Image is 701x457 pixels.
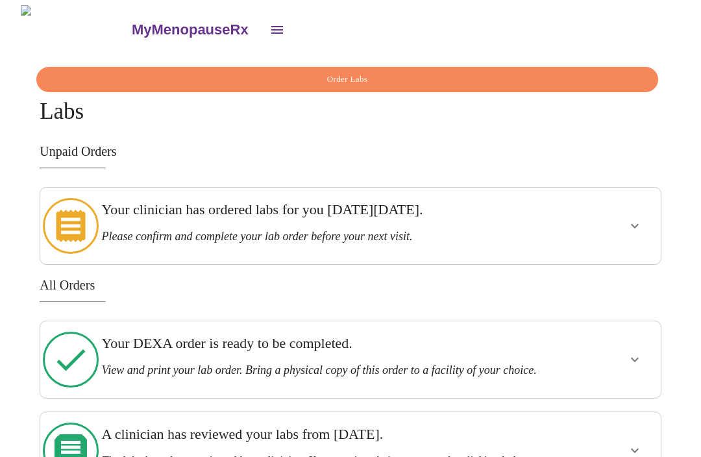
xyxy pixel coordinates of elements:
[36,67,658,92] button: Order Labs
[130,7,261,53] a: MyMenopauseRx
[101,201,538,218] h3: Your clinician has ordered labs for you [DATE][DATE].
[40,144,661,159] h3: Unpaid Orders
[619,344,650,375] button: show more
[262,14,293,45] button: open drawer
[132,21,249,38] h3: MyMenopauseRx
[101,364,538,377] h3: View and print your lab order. Bring a physical copy of this order to a facility of your choice.
[51,72,643,87] span: Order Labs
[101,335,538,352] h3: Your DEXA order is ready to be completed.
[40,67,661,125] h4: Labs
[40,278,661,293] h3: All Orders
[101,230,538,243] h3: Please confirm and complete your lab order before your next visit.
[101,426,538,443] h3: A clinician has reviewed your labs from [DATE].
[619,210,650,241] button: show more
[21,5,130,54] img: MyMenopauseRx Logo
